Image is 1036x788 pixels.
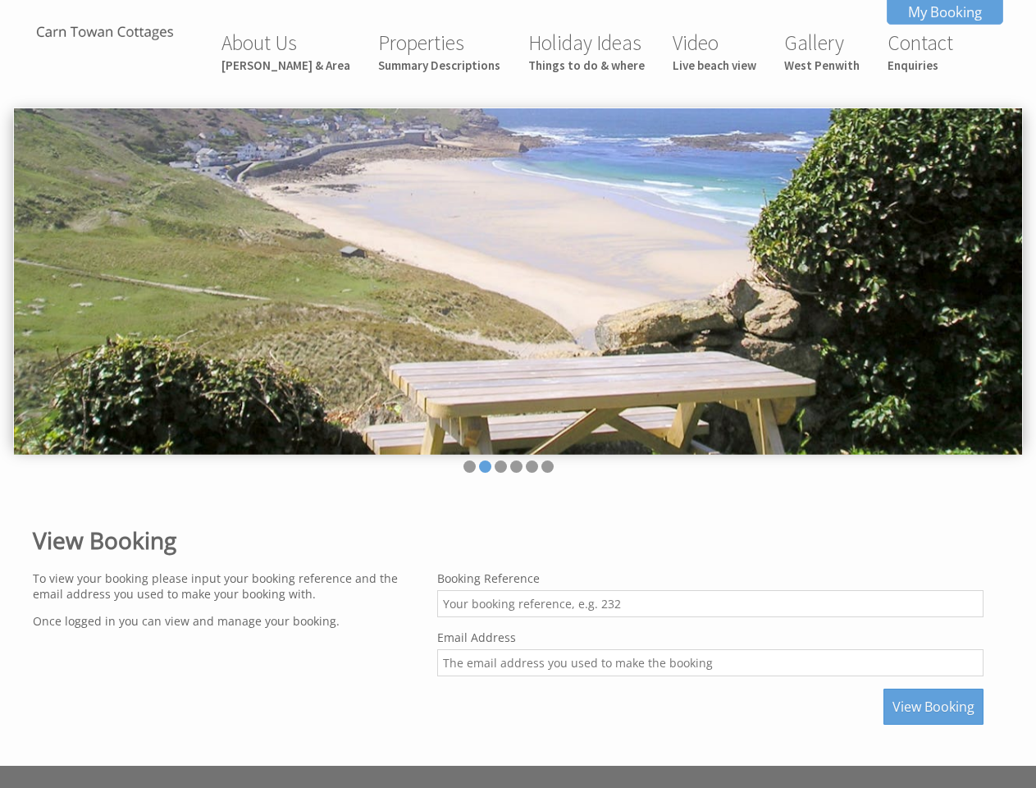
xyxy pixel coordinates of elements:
[883,689,984,725] button: View Booking
[437,590,984,617] input: Your booking reference, e.g. 232
[23,23,187,44] img: Carn Towan
[437,649,984,676] input: The email address you used to make the booking
[33,570,418,602] p: To view your booking please input your booking reference and the email address you used to make y...
[437,630,984,645] label: Email Address
[892,698,974,716] span: View Booking
[33,525,984,556] h1: View Booking
[221,30,350,73] a: About Us[PERSON_NAME] & Area
[673,57,756,73] small: Live beach view
[784,57,860,73] small: West Penwith
[888,57,953,73] small: Enquiries
[33,613,418,629] p: Once logged in you can view and manage your booking.
[528,57,645,73] small: Things to do & where
[437,570,984,586] label: Booking Reference
[378,30,500,73] a: PropertiesSummary Descriptions
[221,57,350,73] small: [PERSON_NAME] & Area
[784,30,860,73] a: GalleryWest Penwith
[528,30,645,73] a: Holiday IdeasThings to do & where
[378,57,500,73] small: Summary Descriptions
[888,30,953,73] a: ContactEnquiries
[673,30,756,73] a: VideoLive beach view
